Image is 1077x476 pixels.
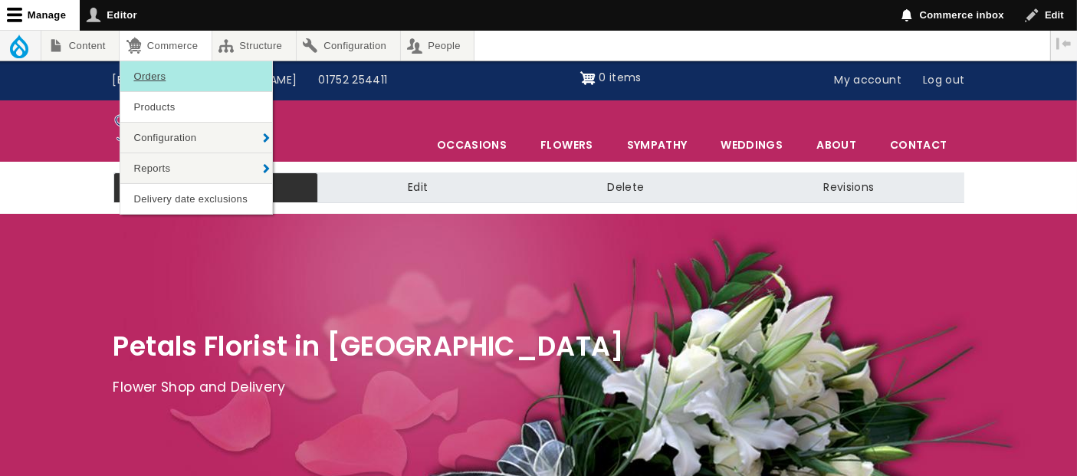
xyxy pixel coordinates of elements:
[120,61,272,91] a: Orders
[113,172,318,203] a: View
[874,129,963,161] a: Contact
[824,66,913,95] a: My account
[120,184,272,214] a: Delivery date exclusions
[113,327,625,365] span: Petals Florist in [GEOGRAPHIC_DATA]
[120,123,272,153] a: Configuration
[41,31,119,61] a: Content
[102,172,976,203] nav: Tabs
[307,66,398,95] a: 01752 254411
[318,172,517,203] a: Edit
[734,172,964,203] a: Revisions
[912,66,975,95] a: Log out
[800,129,872,161] a: About
[120,153,272,183] a: Reports
[580,66,596,90] img: Shopping cart
[212,31,296,61] a: Structure
[1051,31,1077,57] button: Vertical orientation
[297,31,400,61] a: Configuration
[113,104,192,158] img: Home
[611,129,704,161] a: Sympathy
[401,31,474,61] a: People
[120,31,211,61] a: Commerce
[704,129,799,161] span: Weddings
[102,66,308,95] a: [EMAIL_ADDRESS][DOMAIN_NAME]
[517,172,734,203] a: Delete
[580,66,642,90] a: Shopping cart 0 items
[120,92,272,122] a: Products
[421,129,523,161] span: Occasions
[113,376,964,399] p: Flower Shop and Delivery
[599,70,641,85] span: 0 items
[524,129,609,161] a: Flowers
